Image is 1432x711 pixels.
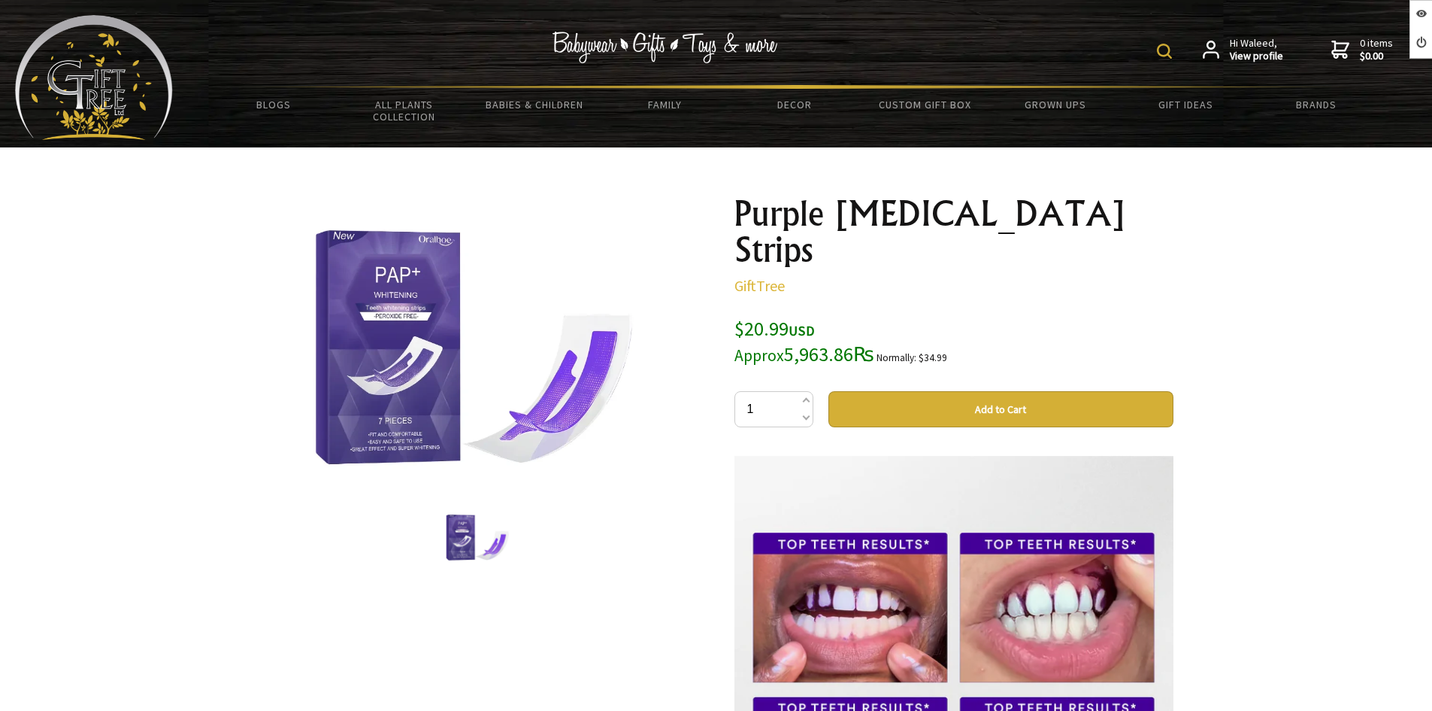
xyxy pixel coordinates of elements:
[1230,50,1283,63] strong: View profile
[789,322,815,339] span: USD
[1360,50,1393,63] strong: $0.00
[990,89,1120,120] a: Grown Ups
[15,15,173,140] img: Babyware - Gifts - Toys and more...
[734,316,874,366] span: $20.99 5,963.86₨
[828,391,1173,427] button: Add to Cart
[860,89,990,120] a: Custom Gift Box
[599,89,729,120] a: Family
[876,351,947,364] small: Normally: $34.99
[734,196,1173,268] h1: Purple [MEDICAL_DATA] Strips
[734,276,785,295] a: GiftTree
[1203,37,1283,63] a: Hi Waleed,View profile
[209,89,339,120] a: BLOGS
[553,32,778,63] img: Babywear - Gifts - Toys & more
[339,89,469,132] a: All Plants Collection
[1157,44,1172,59] img: product search
[1230,37,1283,63] span: Hi Waleed,
[734,345,784,366] small: Approx
[446,508,510,565] img: Purple Whitening Strips
[1251,89,1381,120] a: Brands
[1121,89,1251,120] a: Gift Ideas
[1360,36,1393,63] span: 0 items
[313,196,644,488] img: Purple Whitening Strips
[730,89,860,120] a: Decor
[469,89,599,120] a: Babies & Children
[1331,37,1393,63] a: 0 items$0.00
